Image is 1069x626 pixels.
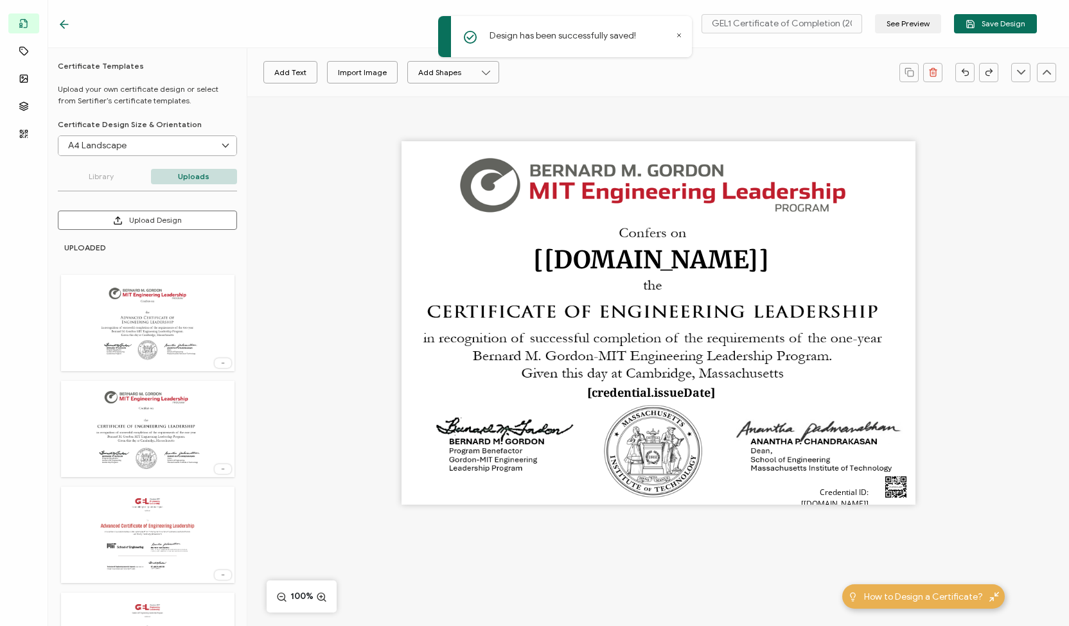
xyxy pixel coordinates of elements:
[533,245,769,275] pre: [[DOMAIN_NAME]]
[64,243,234,252] h6: UPLOADED
[92,281,203,365] img: a74a5028-6029-4f51-8efa-6dfaa57228b2.png
[58,211,237,230] button: Upload Design
[864,590,983,604] span: How to Design a Certificate?
[290,590,313,603] span: 100%
[338,61,387,83] div: Import Image
[702,14,862,33] input: Name your certificate
[954,14,1037,33] button: Save Design
[875,14,941,33] button: See Preview
[58,83,237,107] p: Upload your own certificate design or select from Sertifier’s certificate templates.
[151,169,238,184] p: Uploads
[92,387,203,471] img: a85eb296-12c2-4bd8-8ac1-daf08c6105a3.png
[58,61,237,71] h6: Certificate Templates
[1005,564,1069,626] iframe: Chat Widget
[58,119,237,129] p: Certificate Design Size & Orientation
[966,19,1025,29] span: Save Design
[94,493,201,577] img: 290113ca-5b35-49cc-941e-d4a6bda329a1.jpg
[587,385,715,400] pre: [credential.issueDate]
[989,592,999,602] img: minimize-icon.svg
[58,169,145,184] p: Library
[58,136,236,155] input: Select
[490,29,636,42] p: Design has been successfully saved!
[801,487,872,509] pre: Credential ID: [[DOMAIN_NAME]]
[407,61,499,83] button: Add Shapes
[263,61,317,83] button: Add Text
